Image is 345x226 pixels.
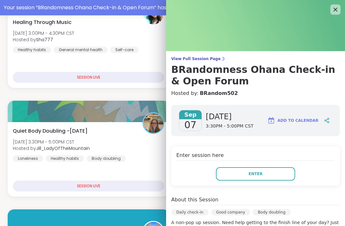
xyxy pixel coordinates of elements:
[13,127,88,135] span: Quiet Body Doubling -[DATE]
[176,152,335,161] h4: Enter session here
[110,47,139,53] div: Self-care
[13,47,51,53] div: Healthy habits
[13,155,43,162] div: Loneliness
[13,36,74,43] span: Hosted by
[179,110,202,119] span: Sep
[171,209,209,215] div: Daily check-in
[4,4,341,12] div: Your session “ BRandomness Ohana Check-in & Open Forum ” has started. Click here to enter!
[253,209,290,215] div: Body doubling
[13,139,90,145] span: [DATE] 3:30PM - 5:00PM CST
[264,113,321,128] button: Add to Calendar
[171,56,340,87] a: View Full Session PageBRandomness Ohana Check-in & Open Forum
[143,113,163,133] img: Jill_LadyOfTheMountain
[36,145,90,152] b: Jill_LadyOfTheMountain
[206,123,254,129] span: 3:30PM - 5:00PM CST
[171,90,340,97] h4: Hosted by:
[206,112,254,122] span: [DATE]
[278,118,318,123] span: Add to Calendar
[171,196,218,204] h4: About this Session
[171,64,340,87] h3: BRandomness Ohana Check-in & Open Forum
[13,181,164,191] div: SESSION LIVE
[87,155,126,162] div: Body doubling
[171,56,340,61] span: View Full Session Page
[54,47,108,53] div: General mental health
[13,19,72,26] span: Healing Through Music
[249,171,263,177] span: Enter
[13,30,74,36] span: [DATE] 3:00PM - 4:30PM CST
[211,209,250,215] div: Good company
[216,167,295,181] button: Enter
[200,90,238,97] a: BRandom502
[36,36,53,43] b: Sha777
[267,117,275,124] img: ShareWell Logomark
[13,145,90,152] span: Hosted by
[184,119,196,131] span: 07
[46,155,84,162] div: Healthy habits
[13,72,164,83] div: SESSION LIVE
